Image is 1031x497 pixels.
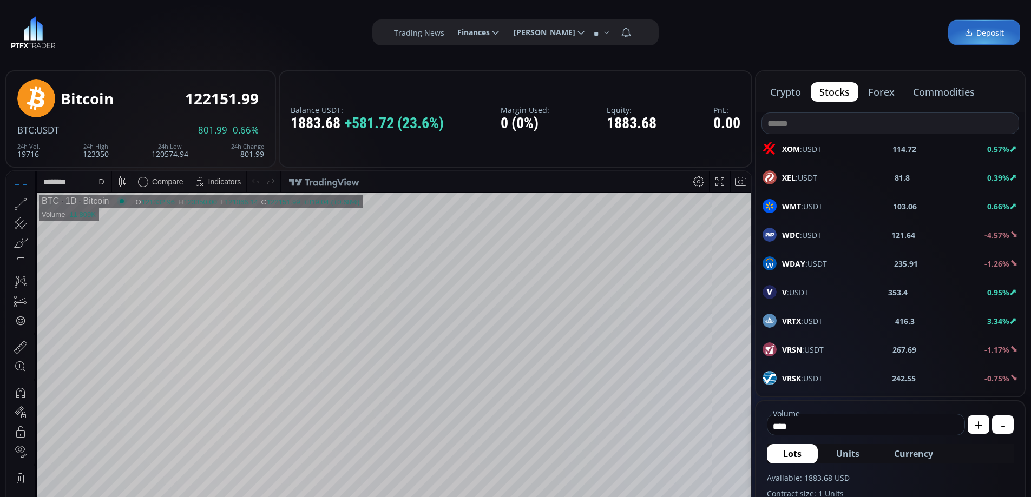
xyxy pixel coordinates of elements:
[70,25,102,35] div: Bitcoin
[904,82,983,102] button: commodities
[968,415,989,434] button: +
[782,201,823,212] span: :USDT
[17,143,40,150] div: 24h Vol.
[878,444,949,463] button: Currency
[687,468,702,489] div: Toggle Percentage
[820,444,876,463] button: Units
[782,373,801,383] b: VRSK
[948,20,1020,45] a: Deposit
[35,25,52,35] div: BTC
[894,447,933,460] span: Currency
[233,125,259,135] span: 0.66%
[767,472,1014,483] label: Available: 1883.68 USD
[782,144,800,154] b: XOM
[83,143,109,158] div: 123350
[811,82,858,102] button: stocks
[177,26,210,35] div: 123350.00
[607,106,656,114] label: Equity:
[964,27,1004,38] span: Deposit
[152,143,188,150] div: 24h Low
[987,201,1009,211] b: 0.66%
[892,143,916,155] b: 114.72
[202,6,235,15] div: Indicators
[767,444,818,463] button: Lots
[782,230,800,240] b: WDC
[231,143,264,158] div: 801.99
[713,106,740,114] label: PnL:
[214,26,218,35] div: L
[129,26,135,35] div: O
[782,316,801,326] b: VRTX
[892,344,916,355] b: 267.69
[297,26,353,35] div: +819.04 (+0.68%)
[992,415,1014,434] button: -
[122,474,131,483] div: 1d
[39,474,47,483] div: 5y
[255,26,260,35] div: C
[782,315,823,327] span: :USDT
[984,344,1009,355] b: -1.17%
[52,25,70,35] div: 1D
[145,468,162,489] div: Go to
[782,172,817,183] span: :USDT
[88,474,98,483] div: 1m
[501,115,549,132] div: 0 (0%)
[893,201,917,212] b: 103.06
[35,39,58,47] div: Volume
[782,259,805,269] b: WDAY
[55,474,63,483] div: 1y
[11,16,56,49] a: LOGO
[110,25,120,35] div: Market open
[198,125,227,135] span: 801.99
[782,344,824,355] span: :USDT
[607,115,656,132] div: 1883.68
[720,468,743,489] div: Toggle Auto Scale
[702,468,720,489] div: Toggle Log Scale
[895,315,915,327] b: 416.3
[894,258,918,269] b: 235.91
[761,82,810,102] button: crypto
[984,373,1009,383] b: -0.75%
[83,143,109,150] div: 24h High
[291,115,444,132] div: 1883.68
[713,115,740,132] div: 0.00
[782,201,801,211] b: WMT
[218,26,251,35] div: 121066.14
[782,344,802,355] b: VRSN
[987,287,1009,297] b: 0.95%
[146,6,177,15] div: Compare
[987,316,1009,326] b: 3.34%
[17,143,40,158] div: 19716
[152,143,188,158] div: 120574.94
[987,173,1009,183] b: 0.39%
[706,474,717,483] div: log
[185,90,259,107] div: 122151.99
[892,373,916,384] b: 242.55
[450,22,490,43] span: Finances
[891,229,915,241] b: 121.64
[506,22,575,43] span: [PERSON_NAME]
[10,144,18,155] div: 
[291,106,444,114] label: Balance USDT:
[260,26,293,35] div: 122151.99
[782,229,822,241] span: :USDT
[782,143,822,155] span: :USDT
[984,259,1009,269] b: -1.26%
[859,82,903,102] button: forex
[724,474,739,483] div: auto
[987,144,1009,154] b: 0.57%
[172,26,177,35] div: H
[231,143,264,150] div: 24h Change
[895,172,910,183] b: 81.8
[25,443,30,458] div: Hide Drawings Toolbar
[34,124,59,136] span: :USDT
[92,6,97,15] div: D
[70,474,81,483] div: 3m
[501,106,549,114] label: Margin Used:
[61,90,114,107] div: Bitcoin
[107,474,115,483] div: 5d
[135,26,168,35] div: 121332.96
[782,173,796,183] b: XEL
[782,287,787,297] b: V
[782,258,827,269] span: :USDT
